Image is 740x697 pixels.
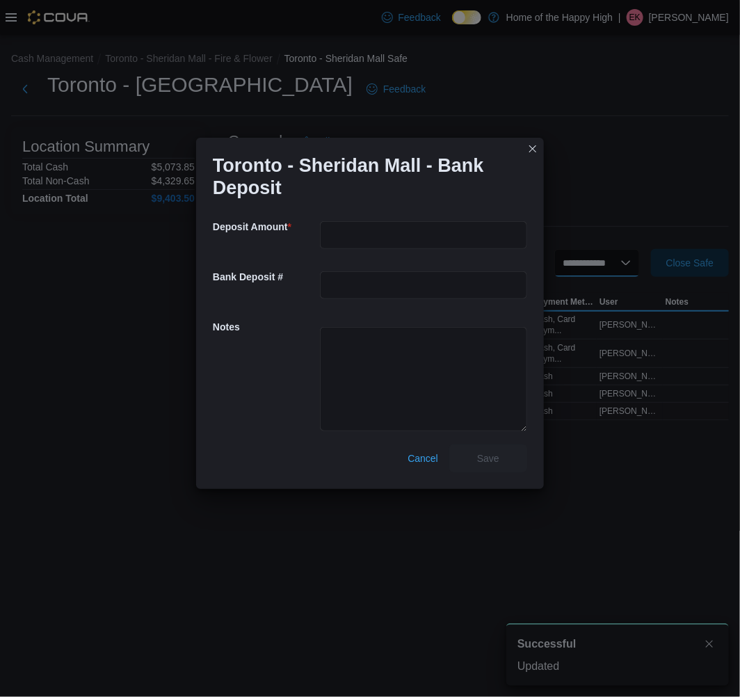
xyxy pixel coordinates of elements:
[477,451,499,465] span: Save
[408,451,438,465] span: Cancel
[213,263,317,291] h5: Bank Deposit #
[213,213,317,241] h5: Deposit Amount
[449,444,527,472] button: Save
[524,141,541,157] button: Closes this modal window
[213,313,317,341] h5: Notes
[213,154,516,199] h1: Toronto - Sheridan Mall - Bank Deposit
[402,444,444,472] button: Cancel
